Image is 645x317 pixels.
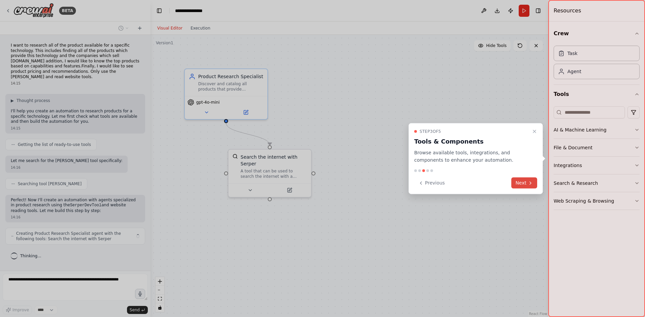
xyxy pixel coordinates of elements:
h3: Tools & Components [414,137,529,146]
span: Step 3 of 5 [420,128,441,134]
p: Browse available tools, integrations, and components to enhance your automation. [414,149,529,164]
button: Hide left sidebar [155,6,164,15]
button: Previous [414,177,449,189]
button: Next [511,177,537,189]
button: Close walkthrough [530,127,539,135]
